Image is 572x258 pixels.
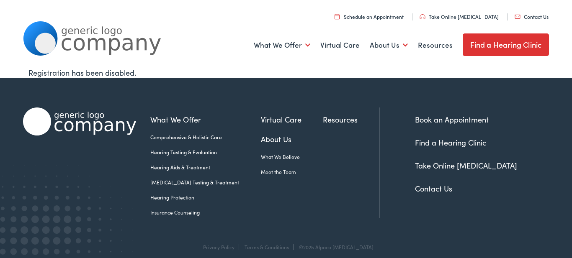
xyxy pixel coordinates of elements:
a: Hearing Aids & Treatment [150,163,261,171]
a: Find a Hearing Clinic [415,137,486,148]
a: Contact Us [415,183,452,194]
img: utility icon [515,15,520,19]
a: Privacy Policy [203,243,234,250]
a: Resources [323,114,379,125]
a: Meet the Team [261,168,323,176]
a: What We Believe [261,153,323,161]
a: Hearing Protection [150,194,261,201]
div: ©2025 Alpaca [MEDICAL_DATA] [295,244,374,250]
a: What We Offer [254,30,310,61]
a: Schedule an Appointment [335,13,404,20]
a: Comprehensive & Holistic Care [150,133,261,141]
a: Hearing Testing & Evaluation [150,148,261,156]
a: Take Online [MEDICAL_DATA] [420,13,499,20]
img: utility icon [420,14,425,19]
a: About Us [261,133,323,145]
a: Book an Appointment [415,114,489,125]
a: About Us [370,30,408,61]
div: Registration has been disabled. [28,67,543,78]
a: What We Offer [150,114,261,125]
a: Terms & Conditions [245,243,289,250]
a: Find a Hearing Clinic [463,33,549,56]
a: Insurance Counseling [150,209,261,216]
img: utility icon [335,14,340,19]
a: [MEDICAL_DATA] Testing & Treatment [150,179,261,186]
img: Alpaca Audiology [23,107,136,135]
a: Resources [418,30,453,61]
a: Contact Us [515,13,549,20]
a: Virtual Care [320,30,360,61]
a: Take Online [MEDICAL_DATA] [415,160,517,171]
a: Virtual Care [261,114,323,125]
